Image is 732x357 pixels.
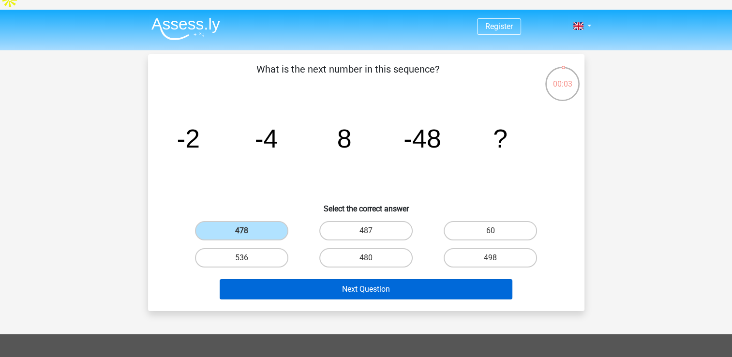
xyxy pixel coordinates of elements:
[195,221,288,240] label: 478
[444,221,537,240] label: 60
[403,124,441,153] tspan: -48
[544,66,581,90] div: 00:03
[337,124,351,153] tspan: 8
[220,279,512,299] button: Next Question
[319,248,413,268] label: 480
[177,124,200,153] tspan: -2
[493,124,508,153] tspan: ?
[485,22,513,31] a: Register
[254,124,278,153] tspan: -4
[319,221,413,240] label: 487
[151,17,220,40] img: Assessly
[164,196,569,213] h6: Select the correct answer
[444,248,537,268] label: 498
[164,62,533,91] p: What is the next number in this sequence?
[195,248,288,268] label: 536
